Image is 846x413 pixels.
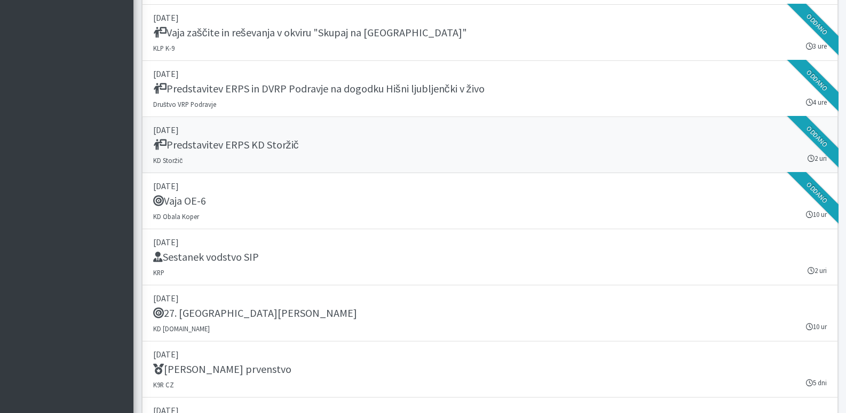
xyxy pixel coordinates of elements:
[142,117,838,173] a: [DATE] Predstavitev ERPS KD Storžič KD Storžič 2 uri Oddano
[153,292,827,305] p: [DATE]
[808,266,827,276] small: 2 uri
[806,378,827,388] small: 5 dni
[153,180,827,192] p: [DATE]
[153,268,164,277] small: KRP
[153,348,827,361] p: [DATE]
[142,285,838,341] a: [DATE] 27. [GEOGRAPHIC_DATA][PERSON_NAME] KD [DOMAIN_NAME] 10 ur
[153,236,827,248] p: [DATE]
[153,251,259,263] h5: Sestanek vodstvo SIP
[806,322,827,332] small: 10 ur
[142,5,838,61] a: [DATE] Vaja zaščite in reševanja v okviru "Skupaj na [GEOGRAPHIC_DATA]" KLP K-9 3 ure Oddano
[153,212,199,221] small: KD Obala Koper
[153,26,467,39] h5: Vaja zaščite in reševanja v okviru "Skupaj na [GEOGRAPHIC_DATA]"
[153,363,291,376] h5: [PERSON_NAME] prvenstvo
[153,44,175,52] small: KLP K-9
[142,229,838,285] a: [DATE] Sestanek vodstvo SIP KRP 2 uri
[153,82,485,95] h5: Predstavitev ERPS in DVRP Podravje na dogodku Hišni ljubljenčki v živo
[153,156,183,165] small: KD Storžič
[153,100,216,108] small: Društvo VRP Podravje
[153,123,827,136] p: [DATE]
[153,11,827,24] p: [DATE]
[153,324,210,333] small: KD [DOMAIN_NAME]
[142,173,838,229] a: [DATE] Vaja OE-6 KD Obala Koper 10 ur Oddano
[153,67,827,80] p: [DATE]
[153,307,357,320] h5: 27. [GEOGRAPHIC_DATA][PERSON_NAME]
[153,380,174,389] small: K9R CZ
[153,194,206,207] h5: Vaja OE-6
[142,61,838,117] a: [DATE] Predstavitev ERPS in DVRP Podravje na dogodku Hišni ljubljenčki v živo Društvo VRP Podravj...
[153,138,299,151] h5: Predstavitev ERPS KD Storžič
[142,341,838,398] a: [DATE] [PERSON_NAME] prvenstvo K9R CZ 5 dni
